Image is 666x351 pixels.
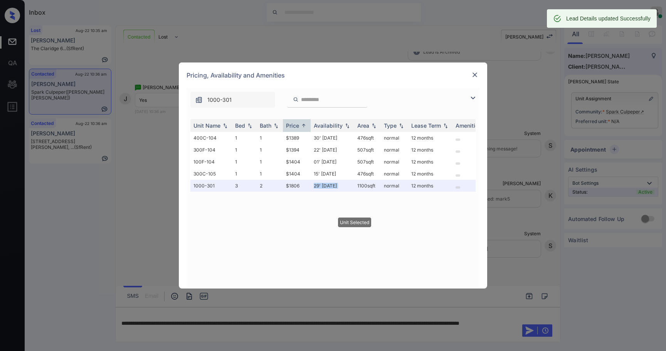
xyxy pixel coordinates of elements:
td: 12 months [408,156,452,168]
div: Pricing, Availability and Amenities [179,62,487,88]
td: 400C-104 [190,132,232,144]
td: 1 [257,132,283,144]
td: 476 sqft [354,132,381,144]
td: normal [381,168,408,180]
img: sorting [300,123,308,128]
td: 1100 sqft [354,180,381,192]
img: icon-zuma [195,96,203,104]
div: Price [286,122,299,129]
td: 1000-301 [190,180,232,192]
div: Lease Term [411,122,441,129]
td: 3 [232,180,257,192]
img: sorting [343,123,351,128]
td: normal [381,132,408,144]
td: normal [381,180,408,192]
td: $1404 [283,168,311,180]
td: $1389 [283,132,311,144]
img: icon-zuma [293,96,299,103]
div: Amenities [456,122,481,129]
td: $1394 [283,144,311,156]
img: sorting [221,123,229,128]
td: 300C-105 [190,168,232,180]
td: $1404 [283,156,311,168]
td: 1 [232,156,257,168]
td: 476 sqft [354,168,381,180]
td: 507 sqft [354,156,381,168]
img: close [471,71,479,79]
td: normal [381,144,408,156]
td: 30' [DATE] [311,132,354,144]
div: Area [357,122,369,129]
td: 1 [232,168,257,180]
td: 300F-104 [190,144,232,156]
td: 22' [DATE] [311,144,354,156]
td: 1 [232,132,257,144]
div: Unit Name [193,122,220,129]
td: 1 [257,144,283,156]
td: 1 [257,156,283,168]
td: $1806 [283,180,311,192]
td: 1 [232,144,257,156]
td: 100F-104 [190,156,232,168]
td: 12 months [408,144,452,156]
img: icon-zuma [468,93,478,103]
div: Type [384,122,397,129]
td: 29' [DATE] [311,180,354,192]
div: Bed [235,122,245,129]
td: normal [381,156,408,168]
td: 15' [DATE] [311,168,354,180]
td: 12 months [408,180,452,192]
img: sorting [246,123,254,128]
td: 12 months [408,168,452,180]
td: 01' [DATE] [311,156,354,168]
div: Availability [314,122,343,129]
img: sorting [370,123,378,128]
img: sorting [272,123,280,128]
td: 1 [257,168,283,180]
td: 2 [257,180,283,192]
span: 1000-301 [207,96,232,104]
td: 12 months [408,132,452,144]
img: sorting [397,123,405,128]
div: Lead Details updated Successfully [566,12,651,25]
td: 507 sqft [354,144,381,156]
img: sorting [442,123,449,128]
div: Bath [260,122,271,129]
